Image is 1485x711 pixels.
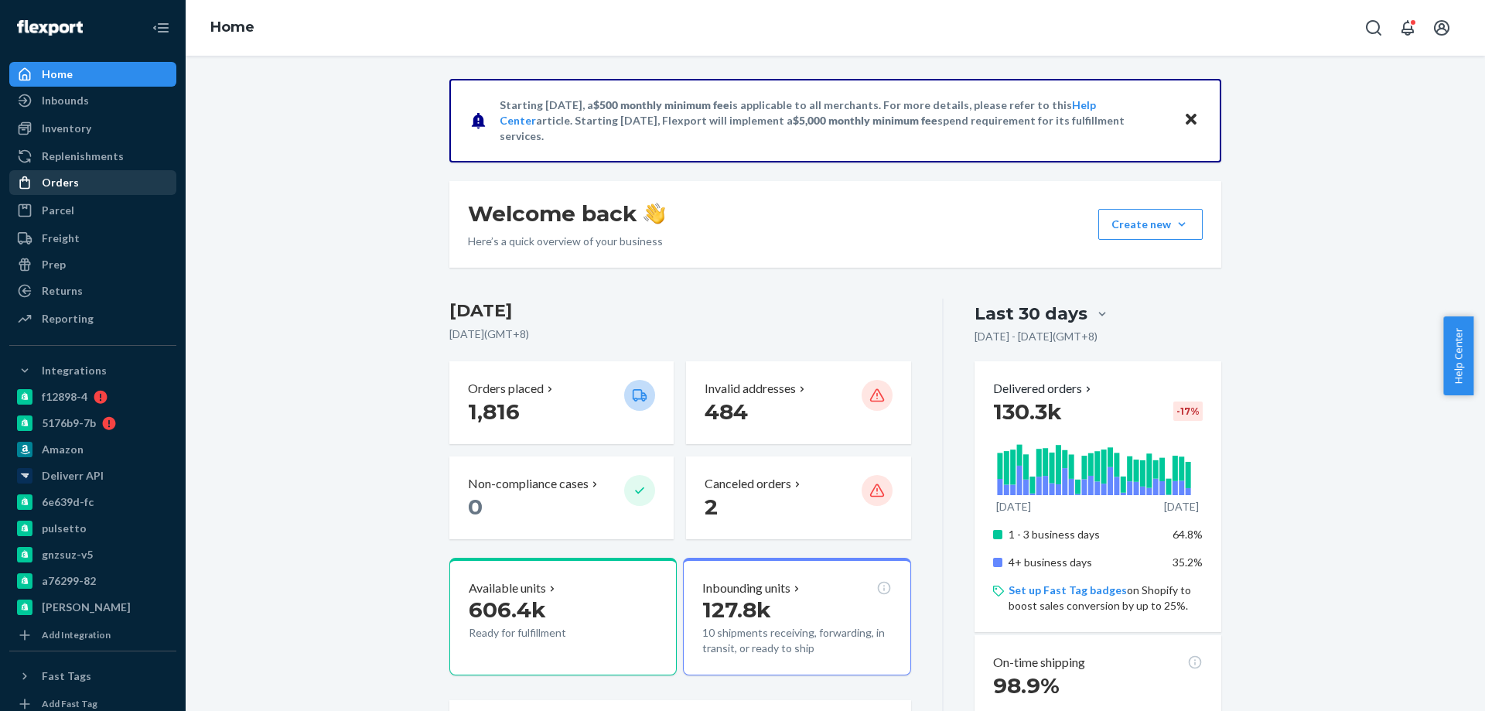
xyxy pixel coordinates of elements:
a: Prep [9,252,176,277]
span: 606.4k [469,596,546,623]
div: Inbounds [42,93,89,108]
img: Flexport logo [17,20,83,36]
a: Add Integration [9,626,176,644]
a: Replenishments [9,144,176,169]
div: Add Integration [42,628,111,641]
a: Deliverr API [9,463,176,488]
button: Open account menu [1426,12,1457,43]
a: Parcel [9,198,176,223]
button: Delivered orders [993,380,1094,398]
a: [PERSON_NAME] [9,595,176,620]
div: gnzsuz-v5 [42,547,93,562]
a: Amazon [9,437,176,462]
a: a76299-82 [9,569,176,593]
a: Home [210,19,254,36]
a: Orders [9,170,176,195]
a: Returns [9,279,176,303]
p: On-time shipping [993,654,1085,672]
div: Freight [42,231,80,246]
div: Deliverr API [42,468,104,484]
div: [PERSON_NAME] [42,600,131,615]
div: Amazon [42,442,84,457]
h1: Welcome back [468,200,665,227]
button: Non-compliance cases 0 [449,456,674,539]
div: Fast Tags [42,668,91,684]
span: 98.9% [993,672,1060,699]
a: Freight [9,226,176,251]
p: [DATE] [996,499,1031,514]
div: f12898-4 [42,389,87,405]
span: 0 [468,494,483,520]
p: Here’s a quick overview of your business [468,234,665,249]
a: f12898-4 [9,385,176,409]
div: Reporting [42,311,94,326]
h3: [DATE] [449,299,911,323]
span: 127.8k [702,596,771,623]
div: Prep [42,257,66,272]
button: Help Center [1443,316,1473,395]
p: 4+ business days [1009,555,1161,570]
div: Inventory [42,121,91,136]
button: Orders placed 1,816 [449,361,674,444]
a: pulsetto [9,516,176,541]
span: 484 [705,398,748,425]
div: Add Fast Tag [42,697,97,710]
div: -17 % [1173,402,1203,421]
button: Invalid addresses 484 [686,361,910,444]
button: Open Search Box [1358,12,1389,43]
span: 64.8% [1173,528,1203,541]
button: Integrations [9,358,176,383]
p: Inbounding units [702,579,790,597]
p: [DATE] [1164,499,1199,514]
div: a76299-82 [42,573,96,589]
div: 6e639d-fc [42,494,94,510]
div: Integrations [42,363,107,378]
div: 5176b9-7b [42,415,96,431]
p: 1 - 3 business days [1009,527,1161,542]
div: Returns [42,283,83,299]
p: Non-compliance cases [468,475,589,493]
button: Close Navigation [145,12,176,43]
div: pulsetto [42,521,87,536]
p: Invalid addresses [705,380,796,398]
span: $5,000 monthly minimum fee [793,114,937,127]
span: 1,816 [468,398,520,425]
img: hand-wave emoji [643,203,665,224]
div: Last 30 days [975,302,1087,326]
p: on Shopify to boost sales conversion by up to 25%. [1009,583,1203,614]
a: 6e639d-fc [9,490,176,514]
button: Fast Tags [9,664,176,689]
button: Create new [1098,209,1203,240]
button: Close [1181,109,1201,132]
p: 10 shipments receiving, forwarding, in transit, or ready to ship [702,625,891,656]
a: Home [9,62,176,87]
button: Open notifications [1392,12,1423,43]
span: $500 monthly minimum fee [593,98,729,111]
div: Replenishments [42,149,124,164]
a: Inventory [9,116,176,141]
p: Starting [DATE], a is applicable to all merchants. For more details, please refer to this article... [500,97,1169,144]
a: Inbounds [9,88,176,113]
a: 5176b9-7b [9,411,176,436]
button: Available units606.4kReady for fulfillment [449,558,677,675]
p: Orders placed [468,380,544,398]
button: Inbounding units127.8k10 shipments receiving, forwarding, in transit, or ready to ship [683,558,910,675]
div: Parcel [42,203,74,218]
ol: breadcrumbs [198,5,267,50]
p: Canceled orders [705,475,791,493]
div: Orders [42,175,79,190]
a: gnzsuz-v5 [9,542,176,567]
a: Reporting [9,306,176,331]
div: Home [42,67,73,82]
p: Available units [469,579,546,597]
button: Canceled orders 2 [686,456,910,539]
p: [DATE] ( GMT+8 ) [449,326,911,342]
span: 130.3k [993,398,1062,425]
p: Ready for fulfillment [469,625,612,641]
a: Set up Fast Tag badges [1009,583,1127,596]
span: 35.2% [1173,555,1203,569]
span: 2 [705,494,718,520]
p: [DATE] - [DATE] ( GMT+8 ) [975,329,1098,344]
